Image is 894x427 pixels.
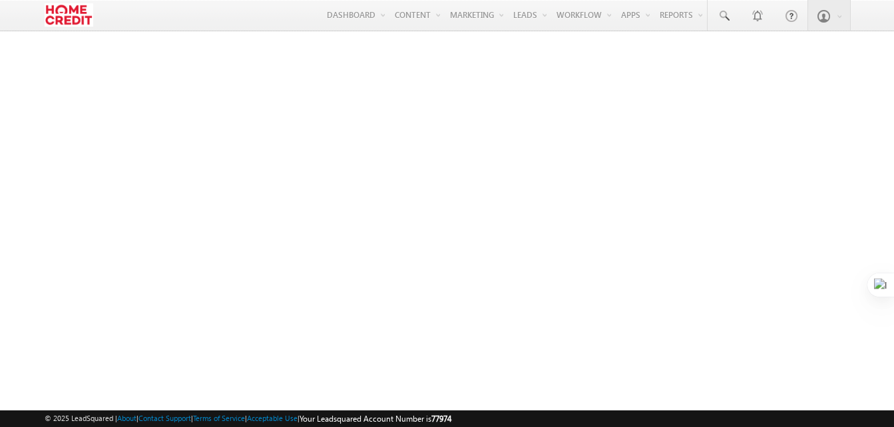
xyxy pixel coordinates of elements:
[247,414,298,422] a: Acceptable Use
[45,412,451,425] span: © 2025 LeadSquared | | | | |
[431,414,451,424] span: 77974
[300,414,451,424] span: Your Leadsquared Account Number is
[117,414,136,422] a: About
[138,414,191,422] a: Contact Support
[193,414,245,422] a: Terms of Service
[45,3,93,27] img: Custom Logo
